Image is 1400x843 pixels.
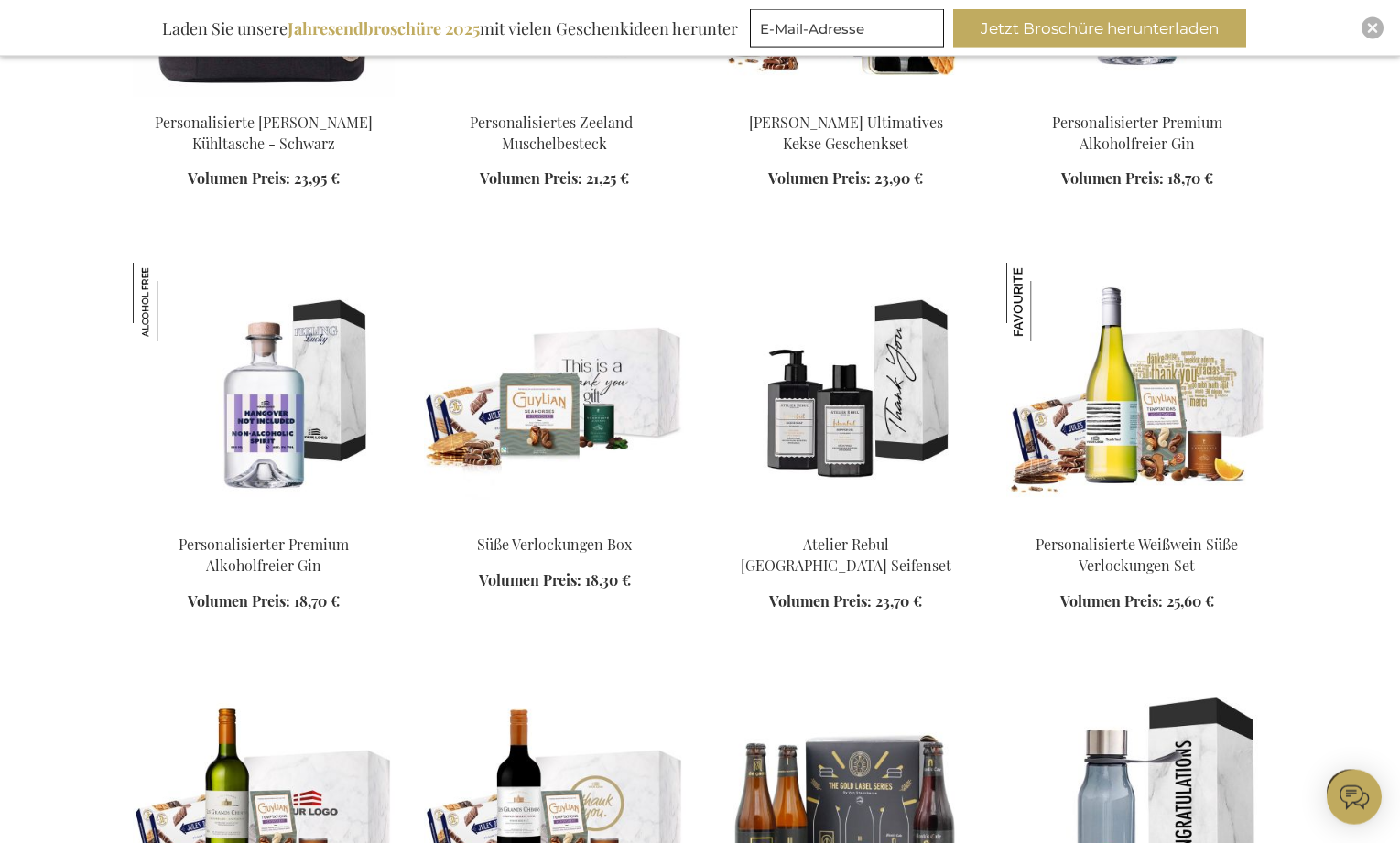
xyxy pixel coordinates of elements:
a: Volumen Preis: 23,95 € [188,168,340,189]
span: 23,90 € [874,168,923,188]
span: Volumen Preis: [479,570,581,589]
a: Volumen Preis: 18,70 € [1061,168,1213,189]
a: Volumen Preis: 21,25 € [480,168,629,189]
img: Personalisierter Premium Alkoholfreier Gin [133,263,212,341]
div: Laden Sie unsere mit vielen Geschenkideen herunter [154,9,746,48]
span: Volumen Preis: [1061,168,1164,188]
a: Personalisierte [PERSON_NAME] Kühltasche - Schwarz [155,113,373,153]
a: Volumen Preis: 18,70 € [188,591,340,612]
b: Jahresendbroschüre 2025 [288,17,480,39]
a: Atelier Rebul [GEOGRAPHIC_DATA] Seifenset [741,535,951,575]
input: E-Mail-Adresse [750,9,944,48]
a: Personalised Premium Non-Alcoholic Gin [1006,90,1268,107]
form: marketing offers and promotions [750,9,950,53]
a: Süße Verlockungen Box [477,535,632,554]
a: Personalised Zeeland Mussel Cutlery [424,90,686,107]
span: Volumen Preis: [769,591,872,611]
span: Volumen Preis: [768,168,871,188]
img: Atelier Rebul Istanbul Soap Set [715,263,977,519]
a: Personalised Sortino Cooler Bag - Black [133,90,395,107]
a: Atelier Rebul Istanbul Soap Set [715,512,977,529]
a: Volumen Preis: 23,90 € [768,168,923,189]
a: Volumen Preis: 23,70 € [769,591,922,612]
a: Personalisierter Premium Alkoholfreier Gin [179,535,349,575]
div: Close [1362,17,1384,39]
span: Volumen Preis: [188,591,290,611]
a: Sweet Temptations Box [424,512,686,529]
span: 18,30 € [585,570,631,589]
img: Personalisierte Weißwein Süße Verlockungen Set [1006,263,1085,341]
a: Personalisierter Premium Alkoholfreier Gin [1052,113,1222,153]
a: Volumen Preis: 18,30 € [479,570,631,591]
a: Jules Destrooper Ultimate Biscuits Gift Set [715,90,977,107]
iframe: belco-activator-frame [1327,770,1382,825]
span: Volumen Preis: [480,168,582,188]
span: 23,70 € [875,591,922,611]
a: Personalised Premium Non-Alcoholic Spirit Personalisierter Premium Alkoholfreier Gin [133,512,395,529]
img: Personalisierte Weißwein Süße Verlockungen Set [1006,263,1268,519]
span: Volumen Preis: [188,168,290,188]
span: 18,70 € [1167,168,1213,188]
span: 21,25 € [586,168,629,188]
img: Sweet Temptations Box [424,263,686,519]
button: Jetzt Broschüre herunterladen [953,9,1246,48]
span: 18,70 € [294,591,340,611]
a: Personalisiertes Zeeland-Muschelbesteck [470,113,640,153]
img: Close [1367,23,1378,34]
a: [PERSON_NAME] Ultimatives Kekse Geschenkset [749,113,943,153]
span: 23,95 € [294,168,340,188]
img: Personalised Premium Non-Alcoholic Spirit [133,263,395,519]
